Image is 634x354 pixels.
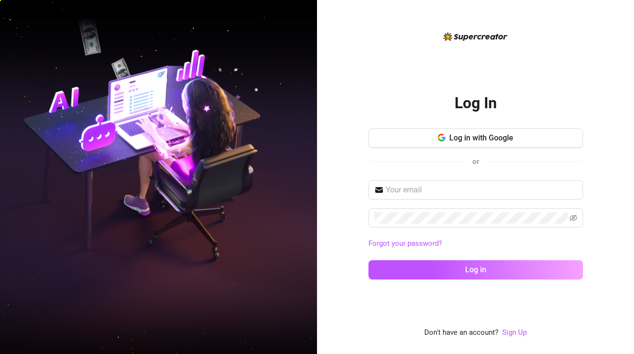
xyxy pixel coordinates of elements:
span: or [472,157,479,166]
a: Forgot your password? [368,239,442,248]
button: Log in with Google [368,128,583,148]
span: Don't have an account? [424,327,498,339]
button: Log in [368,260,583,279]
span: Log in [465,265,486,274]
img: logo-BBDzfeDw.svg [444,32,507,41]
a: Forgot your password? [368,238,583,250]
input: Your email [386,184,577,196]
span: Log in with Google [449,133,513,142]
a: Sign Up [502,327,527,339]
a: Sign Up [502,328,527,337]
span: eye-invisible [570,214,577,222]
h2: Log In [455,93,497,113]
